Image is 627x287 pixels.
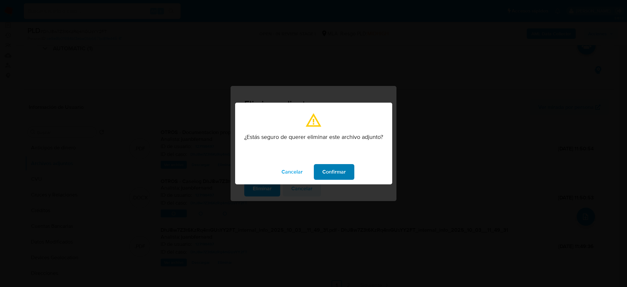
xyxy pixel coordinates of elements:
button: modal_confirmation.cancel [273,164,311,180]
span: Cancelar [281,165,303,179]
button: modal_confirmation.confirm [314,164,354,180]
div: modal_confirmation.title [235,103,392,184]
span: Confirmar [322,165,346,179]
p: ¿Estás seguro de querer eliminar este archivo adjunto? [244,133,383,141]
